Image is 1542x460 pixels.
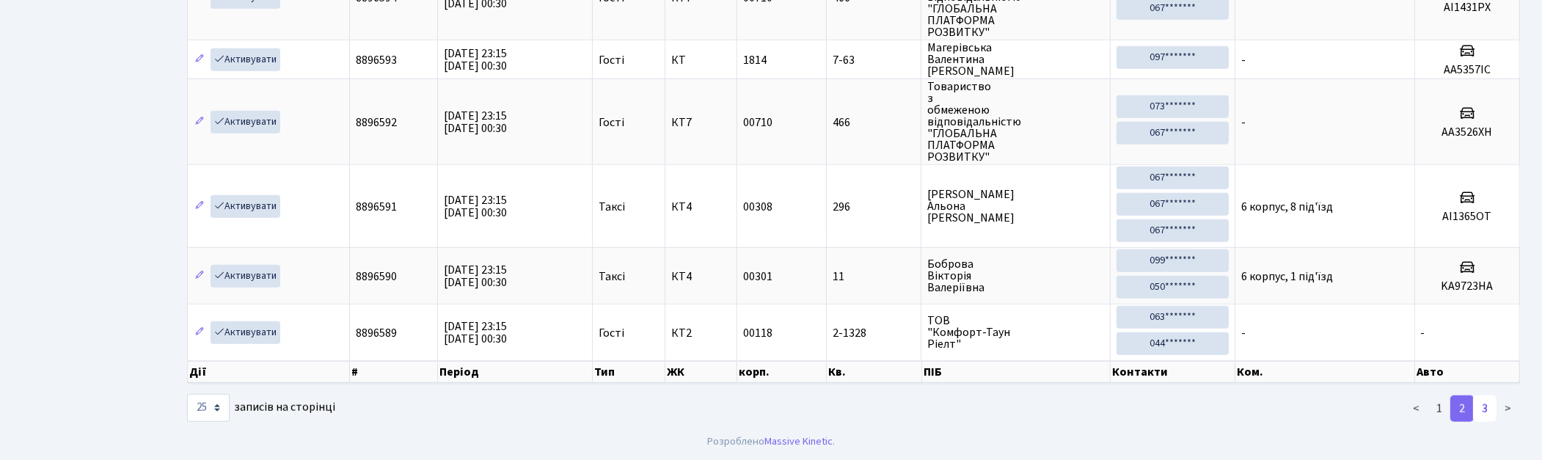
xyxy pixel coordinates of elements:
th: корп. [737,361,827,383]
span: Магерівська Валентина [PERSON_NAME] [927,42,1104,77]
h5: АI1365OT [1421,210,1513,224]
span: 11 [833,271,915,282]
th: Ком. [1235,361,1415,383]
span: 1814 [743,52,767,68]
div: Розроблено . [707,434,835,450]
span: Таксі [599,271,625,282]
span: 00308 [743,199,772,215]
span: [DATE] 23:15 [DATE] 00:30 [444,108,507,136]
a: > [1496,395,1520,422]
th: Період [438,361,593,383]
a: Активувати [211,48,280,71]
span: Боброва Вікторія Валеріївна [927,258,1104,293]
h5: АA5357IC [1421,63,1513,77]
a: 2 [1450,395,1474,422]
span: 8896593 [356,52,397,68]
th: Авто [1415,361,1520,383]
span: - [1421,325,1425,341]
span: - [1241,114,1246,131]
span: Товариство з обмеженою відповідальністю "ГЛОБАЛЬНА ПЛАТФОРМА РОЗВИТКУ" [927,81,1104,163]
span: 296 [833,201,915,213]
th: Дії [188,361,350,383]
span: 8896589 [356,325,397,341]
th: Тип [593,361,665,383]
span: Гості [599,54,624,66]
select: записів на сторінці [187,394,230,422]
span: 6 корпус, 8 під'їзд [1241,199,1333,215]
span: КТ4 [671,271,731,282]
span: Гості [599,327,624,339]
span: [DATE] 23:15 [DATE] 00:30 [444,45,507,74]
span: - [1241,52,1246,68]
th: Контакти [1111,361,1235,383]
span: [PERSON_NAME] Альона [PERSON_NAME] [927,189,1104,224]
span: - [1241,325,1246,341]
label: записів на сторінці [187,394,335,422]
th: ЖК [665,361,737,383]
span: 466 [833,117,915,128]
span: ТОВ "Комфорт-Таун Ріелт" [927,315,1104,350]
span: 00710 [743,114,772,131]
a: Активувати [211,111,280,134]
h5: АІ1431РХ [1421,1,1513,15]
span: 8896592 [356,114,397,131]
span: 6 корпус, 1 під'їзд [1241,269,1333,285]
span: Гості [599,117,624,128]
span: [DATE] 23:15 [DATE] 00:30 [444,262,507,291]
span: КТ4 [671,201,731,213]
th: Кв. [827,361,922,383]
a: Активувати [211,321,280,344]
span: [DATE] 23:15 [DATE] 00:30 [444,192,507,221]
span: [DATE] 23:15 [DATE] 00:30 [444,318,507,347]
span: 00301 [743,269,772,285]
span: 2-1328 [833,327,915,339]
a: Активувати [211,195,280,218]
span: 8896591 [356,199,397,215]
a: Massive Kinetic [764,434,833,449]
span: КТ2 [671,327,731,339]
span: 8896590 [356,269,397,285]
span: 00118 [743,325,772,341]
h5: KA9723HA [1421,280,1513,293]
a: < [1404,395,1428,422]
a: Активувати [211,265,280,288]
a: 1 [1428,395,1451,422]
span: КТ7 [671,117,731,128]
th: # [350,361,438,383]
span: Таксі [599,201,625,213]
a: 3 [1473,395,1497,422]
h5: АА3526ХН [1421,125,1513,139]
th: ПІБ [922,361,1111,383]
span: 7-63 [833,54,915,66]
span: КТ [671,54,731,66]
